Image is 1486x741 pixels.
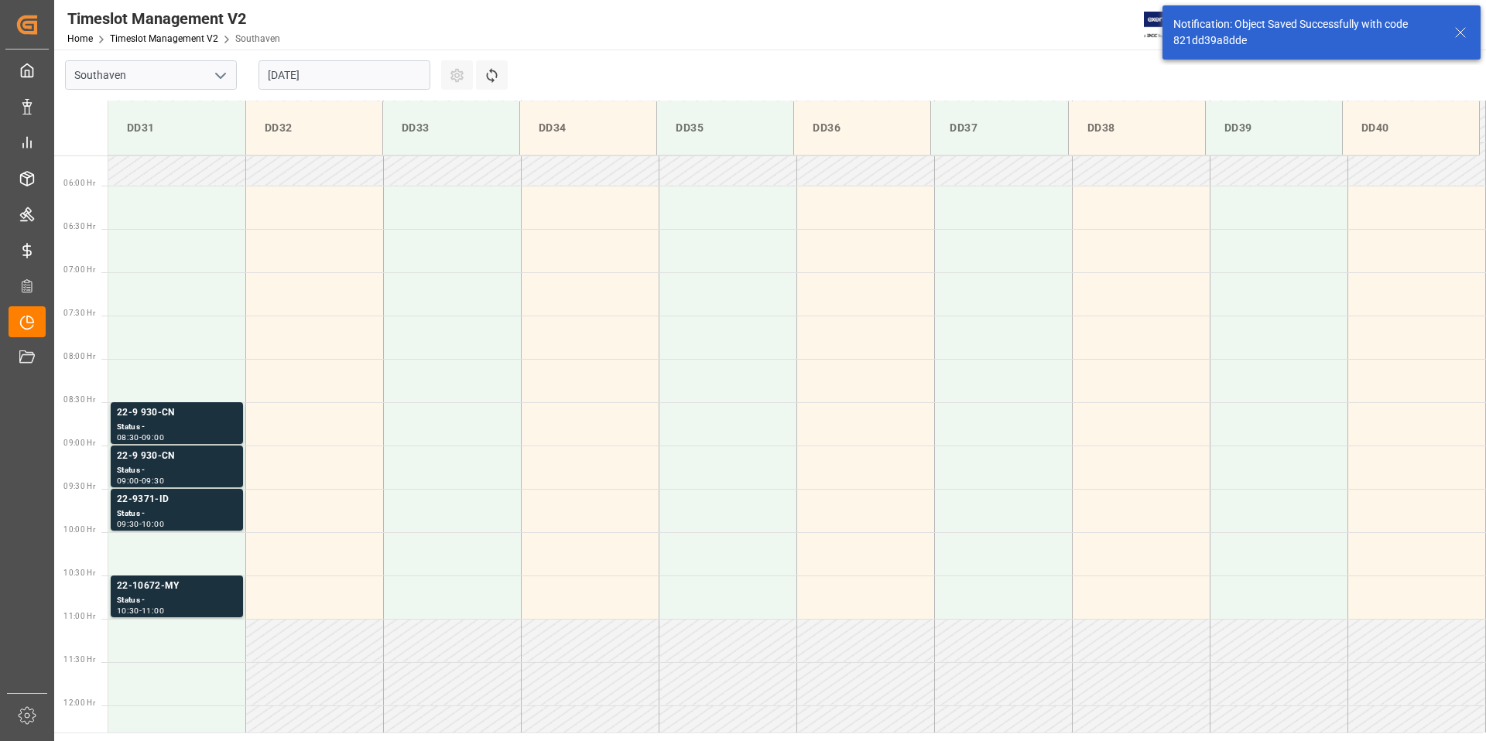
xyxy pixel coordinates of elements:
[139,477,142,484] div: -
[63,698,95,707] span: 12:00 Hr
[117,521,139,528] div: 09:30
[117,405,237,421] div: 22-9 930-CN
[1144,12,1197,39] img: Exertis%20JAM%20-%20Email%20Logo.jpg_1722504956.jpg
[943,114,1055,142] div: DD37
[67,7,280,30] div: Timeslot Management V2
[117,579,237,594] div: 22-10672-MY
[63,569,95,577] span: 10:30 Hr
[121,114,233,142] div: DD31
[117,507,237,521] div: Status -
[139,434,142,441] div: -
[67,33,93,44] a: Home
[65,60,237,90] input: Type to search/select
[63,612,95,620] span: 11:00 Hr
[142,434,164,441] div: 09:00
[117,477,139,484] div: 09:00
[1081,114,1193,142] div: DD38
[117,434,139,441] div: 08:30
[63,352,95,360] span: 08:00 Hr
[63,525,95,534] span: 10:00 Hr
[259,114,370,142] div: DD32
[532,114,644,142] div: DD34
[117,421,237,434] div: Status -
[1173,16,1440,49] div: Notification: Object Saved Successfully with code 821dd39a8dde
[142,607,164,614] div: 11:00
[1355,114,1467,142] div: DD40
[117,464,237,477] div: Status -
[669,114,781,142] div: DD35
[142,477,164,484] div: 09:30
[63,309,95,317] span: 07:30 Hr
[1218,114,1330,142] div: DD39
[63,222,95,230] span: 06:30 Hr
[139,607,142,614] div: -
[259,60,430,90] input: DD.MM.YYYY
[117,492,237,507] div: 22-9371-ID
[63,395,95,404] span: 08:30 Hr
[63,265,95,274] span: 07:00 Hr
[142,521,164,528] div: 10:00
[208,63,231,87] button: open menu
[63,482,95,490] span: 09:30 Hr
[63,439,95,447] span: 09:00 Hr
[139,521,142,528] div: -
[110,33,218,44] a: Timeslot Management V2
[395,114,507,142] div: DD33
[117,594,237,607] div: Status -
[117,607,139,614] div: 10:30
[63,179,95,187] span: 06:00 Hr
[117,449,237,464] div: 22-9 930-CN
[806,114,918,142] div: DD36
[63,655,95,664] span: 11:30 Hr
